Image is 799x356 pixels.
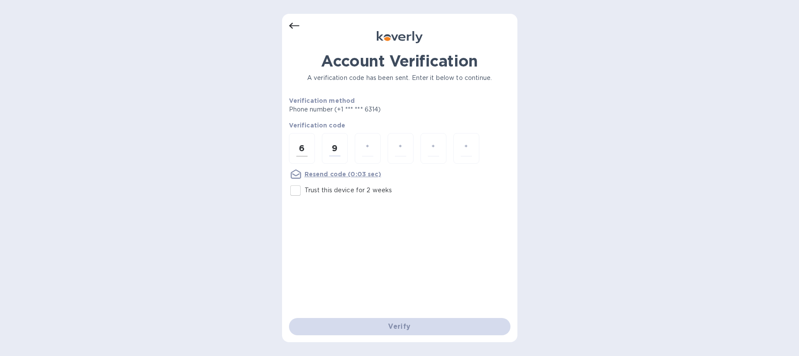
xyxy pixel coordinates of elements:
b: Verification method [289,97,355,104]
p: A verification code has been sent. Enter it below to continue. [289,73,510,83]
u: Resend code (0:03 sec) [305,171,381,178]
p: Trust this device for 2 weeks [305,186,392,195]
p: Verification code [289,121,510,130]
h1: Account Verification [289,52,510,70]
p: Phone number (+1 *** *** 6314) [289,105,447,114]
